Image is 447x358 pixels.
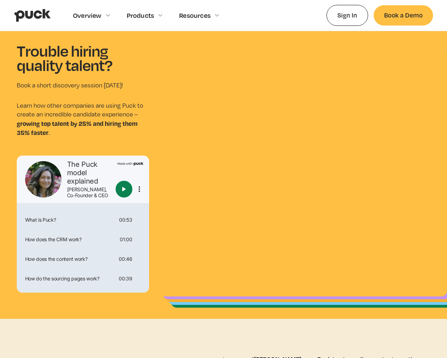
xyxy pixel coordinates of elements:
[22,257,116,262] div: How does the content work?
[119,217,132,222] div: 00:53
[22,217,117,222] div: What is Puck?
[67,187,113,199] div: [PERSON_NAME], Co-Founder & CEO
[17,119,138,137] strong: growing top talent by 25% and hiring them 35% faster
[17,101,149,137] p: Learn how other companies are using Puck to create an incredible candidate experience – .
[119,257,132,262] div: 00:46
[25,161,61,198] img: Tali Rapaport headshot
[20,212,146,228] div: What is Puck?00:53More options
[116,181,132,198] button: Play
[179,12,211,19] div: Resources
[127,12,154,19] div: Products
[17,81,149,90] p: Book a short discovery session [DATE]!
[20,251,146,267] div: How does the content work?00:46More options
[117,161,144,166] img: Made with Puck
[135,185,144,193] button: More options
[67,160,113,185] div: The Puck model explained
[119,276,132,281] div: 00:39
[327,5,368,26] a: Sign In
[73,12,102,19] div: Overview
[17,43,149,72] h1: Trouble hiring quality talent?
[120,237,132,242] div: 01:00
[22,276,116,281] div: How do the sourcing pages work?
[20,270,146,287] div: How do the sourcing pages work?00:39More options
[20,231,146,248] div: How does the CRM work?01:00More options
[374,5,433,25] a: Book a Demo
[22,237,117,242] div: How does the CRM work?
